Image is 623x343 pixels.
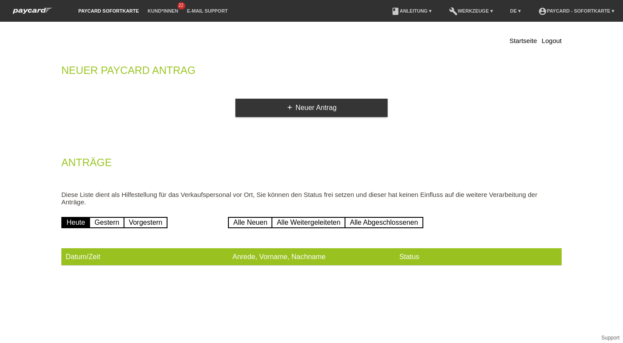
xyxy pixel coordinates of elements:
i: add [286,104,293,111]
h2: Anträge [61,158,562,171]
a: addNeuer Antrag [235,99,388,117]
th: Status [395,248,562,266]
a: Gestern [89,217,124,228]
a: paycard Sofortkarte [9,10,57,17]
a: Alle Neuen [228,217,272,228]
th: Anrede, Vorname, Nachname [228,248,395,266]
a: paycard Sofortkarte [74,8,143,13]
span: 22 [178,2,185,10]
a: Alle Abgeschlossenen [345,217,423,228]
p: Diese Liste dient als Hilfestellung für das Verkaufspersonal vor Ort, Sie können den Status frei ... [61,191,562,206]
a: bookAnleitung ▾ [387,8,436,13]
a: buildWerkzeuge ▾ [445,8,497,13]
img: paycard Sofortkarte [9,6,57,15]
a: E-Mail Support [183,8,232,13]
i: build [449,7,458,16]
a: Startseite [509,37,537,44]
a: Heute [61,217,90,228]
a: DE ▾ [506,8,525,13]
a: Support [601,335,620,341]
i: book [391,7,400,16]
a: Logout [542,37,562,44]
a: Kund*innen [143,8,182,13]
a: Vorgestern [124,217,167,228]
th: Datum/Zeit [61,248,228,266]
a: Alle Weitergeleiteten [271,217,345,228]
i: account_circle [538,7,547,16]
h2: Neuer Paycard Antrag [61,66,562,79]
a: account_circlepaycard - Sofortkarte ▾ [534,8,619,13]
